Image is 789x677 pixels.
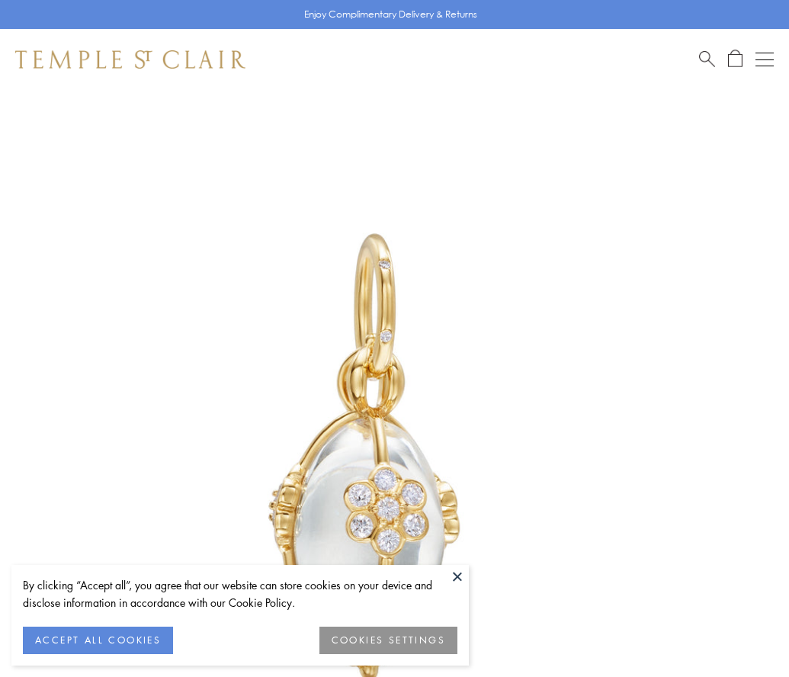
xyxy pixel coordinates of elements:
[15,50,245,69] img: Temple St. Clair
[699,50,715,69] a: Search
[728,50,742,69] a: Open Shopping Bag
[304,7,477,22] p: Enjoy Complimentary Delivery & Returns
[23,627,173,654] button: ACCEPT ALL COOKIES
[319,627,457,654] button: COOKIES SETTINGS
[23,576,457,611] div: By clicking “Accept all”, you agree that our website can store cookies on your device and disclos...
[755,50,774,69] button: Open navigation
